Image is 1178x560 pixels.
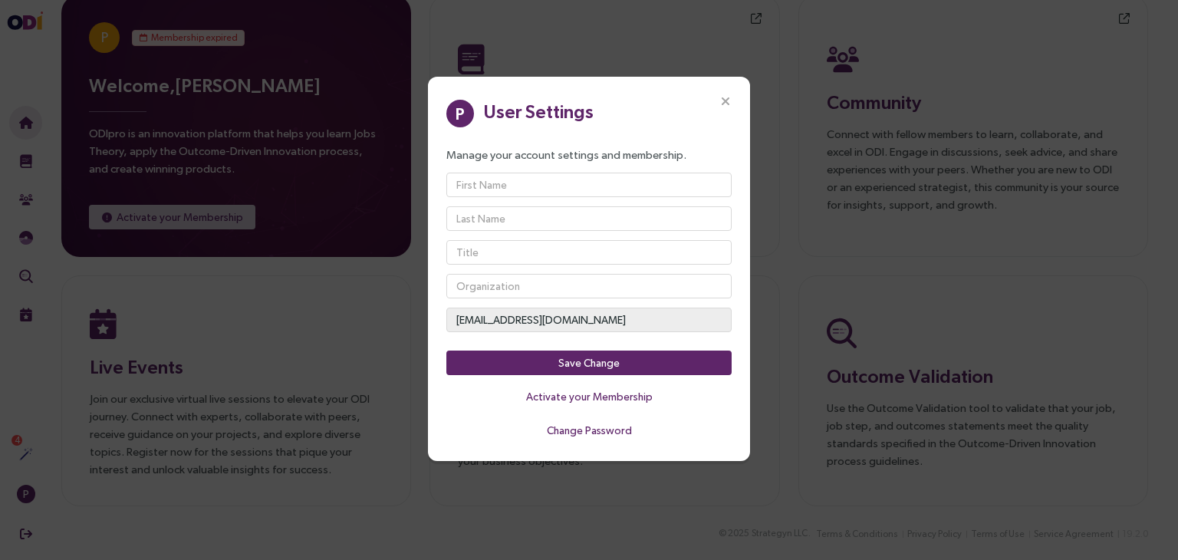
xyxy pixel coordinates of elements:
[446,206,732,231] input: Last Name
[701,77,750,126] button: Close
[446,274,732,298] input: Organization
[526,388,653,405] span: Activate your Membership
[446,240,732,265] input: Title
[446,384,732,409] button: Activate your Membership
[446,418,732,443] button: Change Password
[547,422,632,439] span: Change Password
[446,173,732,197] input: First Name
[558,354,620,371] span: Save Change
[446,146,732,163] p: Manage your account settings and membership.
[446,351,732,375] button: Save Change
[483,97,594,125] div: User Settings
[456,100,465,127] span: P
